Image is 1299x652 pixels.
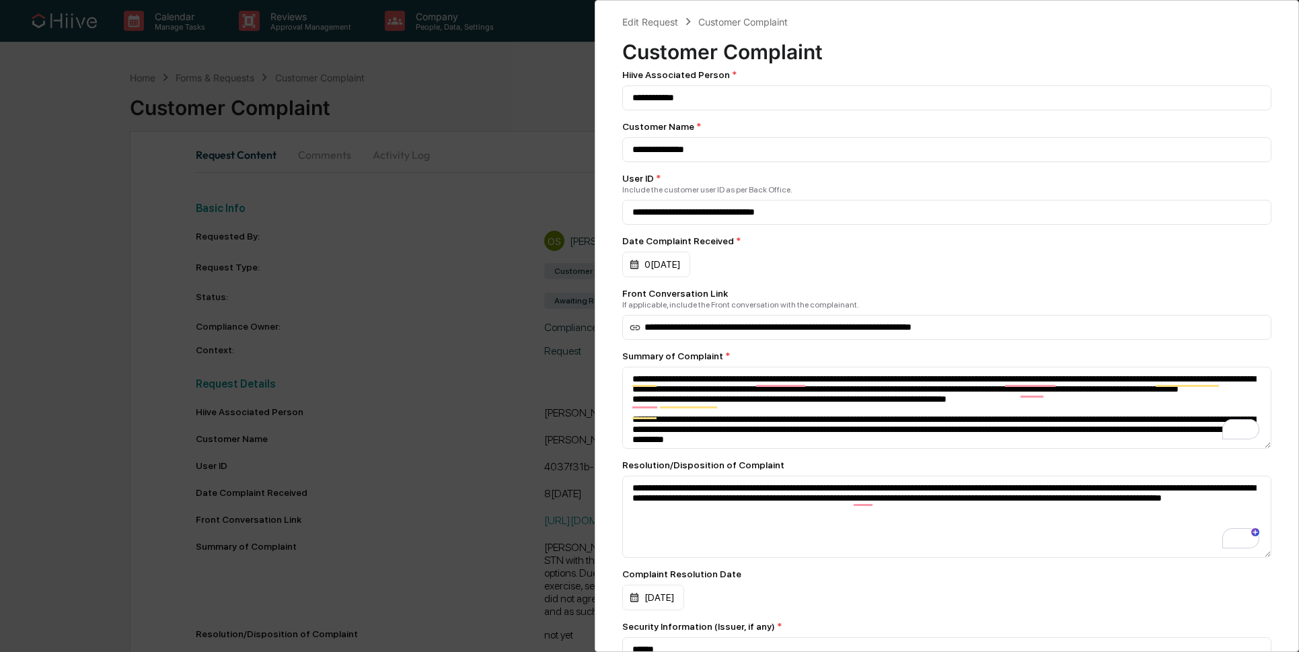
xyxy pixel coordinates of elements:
div: Complaint Resolution Date [622,569,1272,579]
div: Date Complaint Received [622,236,1272,246]
div: Front Conversation Link [622,288,1272,299]
div: If applicable, include the Front conversation with the complainant. [622,300,1272,310]
div: Edit Request [622,16,678,28]
div: 0[DATE] [622,252,690,277]
textarea: To enrich screen reader interactions, please activate Accessibility in Grammarly extension settings [622,367,1272,449]
div: Hiive Associated Person [622,69,1272,80]
textarea: To enrich screen reader interactions, please activate Accessibility in Grammarly extension settings [622,476,1272,558]
div: Security Information (Issuer, if any) [622,621,1272,632]
div: [DATE] [622,585,684,610]
div: Include the customer user ID as per Back Office. [622,185,1272,194]
div: User ID [622,173,1272,184]
div: Customer Name [622,121,1272,132]
div: Customer Complaint [622,29,1272,64]
div: Summary of Complaint [622,351,1272,361]
iframe: Open customer support [1256,608,1292,644]
div: Customer Complaint [698,16,788,28]
div: Resolution/Disposition of Complaint [622,460,1272,470]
